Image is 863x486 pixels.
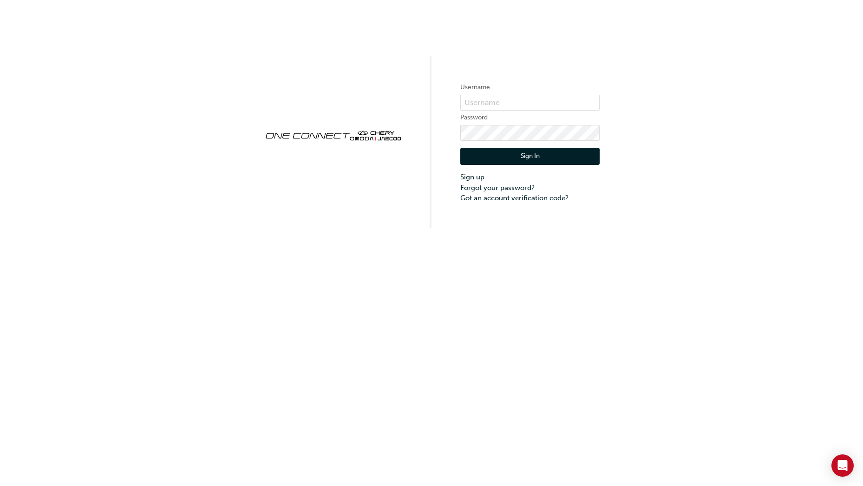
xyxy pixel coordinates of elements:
[460,183,600,193] a: Forgot your password?
[460,95,600,111] input: Username
[460,148,600,165] button: Sign In
[831,454,854,477] div: Open Intercom Messenger
[460,172,600,183] a: Sign up
[460,112,600,123] label: Password
[263,123,403,147] img: oneconnect
[460,193,600,204] a: Got an account verification code?
[460,82,600,93] label: Username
